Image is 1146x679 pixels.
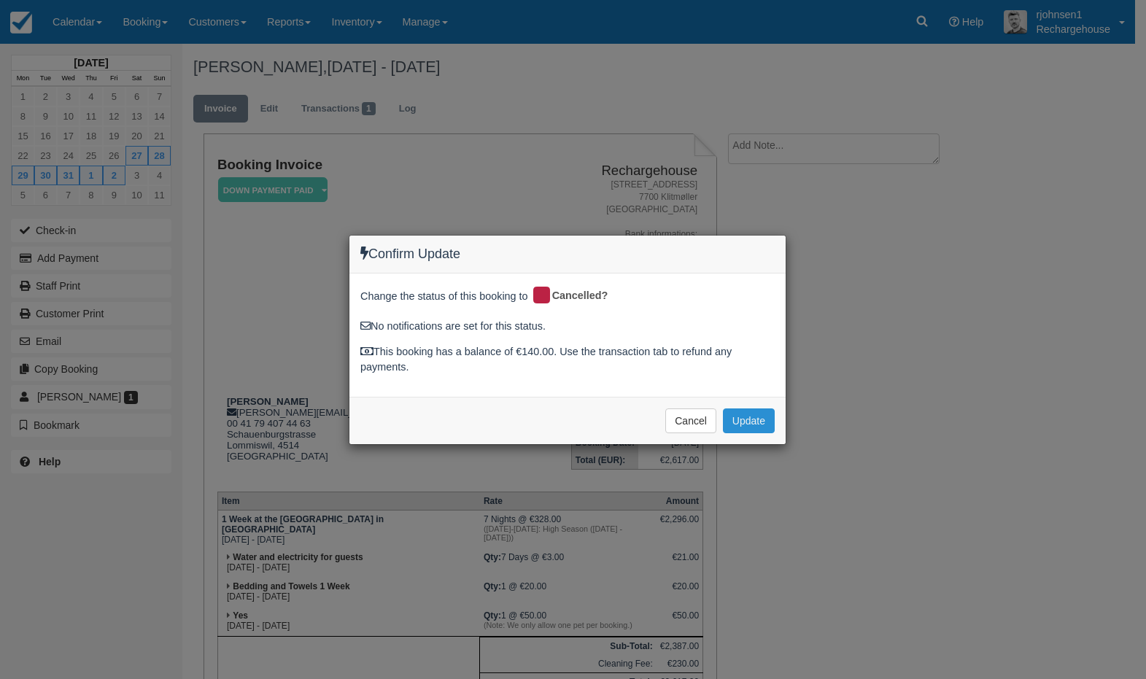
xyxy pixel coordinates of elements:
div: No notifications are set for this status. [360,319,775,334]
h4: Confirm Update [360,247,775,262]
button: Update [723,408,775,433]
div: This booking has a balance of €140.00. Use the transaction tab to refund any payments. [360,344,775,374]
span: Change the status of this booking to [360,289,528,308]
div: Cancelled? [531,284,619,308]
button: Cancel [665,408,716,433]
